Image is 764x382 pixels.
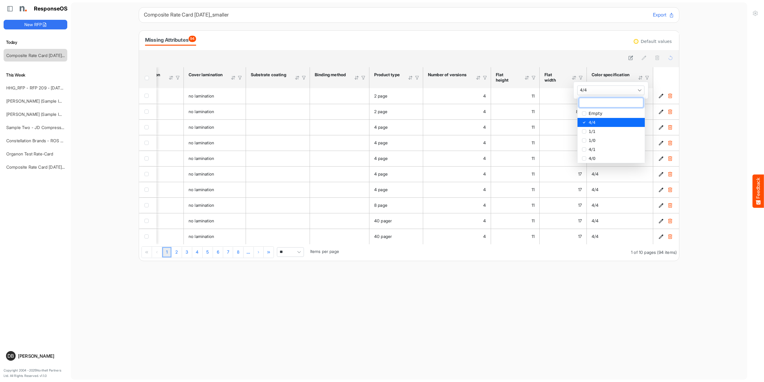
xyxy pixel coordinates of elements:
span: no lamination [189,93,214,98]
td: is template cell Column Header httpsnorthellcomontologiesmapping-rulesmanufacturinghassubstrateco... [246,104,310,119]
img: Northell [17,3,29,15]
td: is template cell Column Header httpsnorthellcomontologiesmapping-rulesassemblyhasbindingmethod [310,166,369,182]
span: 4 page [374,171,388,176]
td: 17 is template cell Column Header httpsnorthellcomontologiesmapping-rulesmeasurementhasflatsizewidth [540,135,587,151]
td: 4 is template cell Column Header httpsnorthellcomontologiesmapping-rulesorderhasnumberofversions [423,213,491,229]
span: no lamination [189,234,214,239]
th: Header checkbox [139,67,156,88]
a: [PERSON_NAME] (Sample Import) [DATE] - Flyer [6,112,100,117]
td: 11 is template cell Column Header httpsnorthellcomontologiesmapping-rulesmeasurementhasflatsizehe... [491,229,540,244]
div: Pager Container [139,244,679,261]
h6: Composite Rate Card [DATE]_smaller [144,12,648,17]
span: 17 [578,171,582,176]
td: is template cell Column Header httpsnorthellcomontologiesmapping-rulesassemblyhasbindingmethod [310,229,369,244]
button: Edit [658,233,664,239]
td: 4/4 is template cell Column Header httpsnorthellcomontologiesmapping-rulesfeaturehascolourspecifi... [587,229,653,244]
td: no lamination is template cell Column Header httpsnorthellcomontologiesmapping-rulesmanufacturing... [184,151,246,166]
td: 40 pager is template cell Column Header httpsnorthellcomontologiesmapping-rulesproducthasproducttype [369,229,423,244]
ul: popup [578,109,645,163]
span: 11 [532,156,535,161]
td: 4 is template cell Column Header httpsnorthellcomontologiesmapping-rulesorderhasnumberofversions [423,229,491,244]
p: Copyright 2004 - 2025 Northell Partners Ltd. All Rights Reserved. v 1.1.0 [4,368,67,378]
button: Delete [667,93,673,99]
td: 17 is template cell Column Header httpsnorthellcomontologiesmapping-rulesmeasurementhasflatsizewidth [540,197,587,213]
span: no lamination [189,218,214,223]
span: no lamination [189,156,214,161]
td: 4 is template cell Column Header httpsnorthellcomontologiesmapping-rulesorderhasnumberofversions [423,197,491,213]
span: no lamination [189,203,214,208]
span: 2 page [374,109,387,114]
button: Delete [667,202,673,208]
button: Delete [667,218,673,224]
span: 40 pager [374,218,392,223]
td: 4 is template cell Column Header httpsnorthellcomontologiesmapping-rulesorderhasnumberofversions [423,119,491,135]
h6: This Week [4,72,67,78]
td: checkbox [139,88,156,104]
td: 93c26b93-6d83-4f0b-8074-c35f31a7b7f4 is template cell Column Header [653,229,679,244]
td: 4 page is template cell Column Header httpsnorthellcomontologiesmapping-rulesproducthasproducttype [369,166,423,182]
div: Default values [641,39,672,44]
div: Color specification [592,72,630,77]
td: 17 is template cell Column Header httpsnorthellcomontologiesmapping-rulesmeasurementhasflatsizewidth [540,151,587,166]
td: a4e205cf-61cd-41bf-af10-fbcbc9127ed5 is template cell Column Header [653,151,679,166]
a: Composite Rate Card [DATE]_smaller [6,164,77,170]
td: 3733bcb2-a46a-47f2-a65d-700da0542464 is template cell Column Header [653,213,679,229]
span: 1/1 [589,129,596,134]
span: 4 page [374,125,388,130]
span: 4 [483,140,486,145]
td: checkbox [139,119,156,135]
td: is template cell Column Header httpsnorthellcomontologiesmapping-rulesassemblyhasbindingmethod [310,119,369,135]
div: Substrate coating [251,72,287,77]
td: 11 is template cell Column Header httpsnorthellcomontologiesmapping-rulesmeasurementhasflatsizehe... [491,182,540,197]
td: 4 is template cell Column Header httpsnorthellcomontologiesmapping-rulesorderhasnumberofversions [423,104,491,119]
button: Edit [658,124,664,130]
button: Edit [658,187,664,193]
button: Edit [658,218,664,224]
td: is template cell Column Header httpsnorthellcomontologiesmapping-rulesmanufacturinghassubstrateco... [246,151,310,166]
span: 4 [483,203,486,208]
span: no lamination [189,140,214,145]
span: 11 [532,218,535,223]
span: 11 [532,109,535,114]
span: 4 [483,125,486,130]
td: 2 page is template cell Column Header httpsnorthellcomontologiesmapping-rulesproducthasproducttype [369,104,423,119]
div: Filter Icon [237,75,243,80]
td: 18fb2723-8825-4629-8ceb-4af272003fed is template cell Column Header [653,104,679,119]
span: no lamination [189,125,214,130]
td: 8 page is template cell Column Header httpsnorthellcomontologiesmapping-rulesproducthasproducttype [369,197,423,213]
a: Constellation Brands - ROS prices [6,138,72,143]
a: Composite Rate Card [DATE]_smaller [6,53,77,58]
td: 11 is template cell Column Header httpsnorthellcomontologiesmapping-rulesmeasurementhasflatsizehe... [491,119,540,135]
input: multiselect [579,98,643,107]
a: Sample Two - JD Compressed 2 [6,125,70,130]
span: 11 [532,171,535,176]
td: checkbox [139,135,156,151]
span: 4 page [374,140,388,145]
span: 8.5 [576,109,582,114]
a: Go to next pager [244,247,254,258]
span: 1 of 10 pages [631,250,656,255]
td: 17 is template cell Column Header httpsnorthellcomontologiesmapping-rulesmeasurementhasflatsizewidth [540,229,587,244]
span: 4/4 [592,218,599,223]
a: Page 1 of 10 Pages [162,247,171,258]
a: HHG_RFP - RFP 209 - [DATE] - ROS TEST [6,85,89,90]
span: no lamination [189,171,214,176]
span: 40 pager [374,234,392,239]
div: Go to first page [142,247,152,257]
td: 40 pager is template cell Column Header httpsnorthellcomontologiesmapping-rulesproducthasproducttype [369,213,423,229]
td: is template cell Column Header httpsnorthellcomontologiesmapping-rulesmanufacturinghassubstrateco... [246,182,310,197]
button: Delete [667,155,673,161]
td: 4 is template cell Column Header httpsnorthellcomontologiesmapping-rulesorderhasnumberofversions [423,166,491,182]
td: d72e8bce-9836-4f93-b619-a506fa418bb9 is template cell Column Header [653,88,679,104]
div: Flat width [544,72,564,83]
td: is template cell Column Header httpsnorthellcomontologiesmapping-rulesmanufacturinghassubstrateco... [246,213,310,229]
span: Empty [589,111,602,116]
td: 4 page is template cell Column Header httpsnorthellcomontologiesmapping-rulesproducthasproducttype [369,151,423,166]
td: is template cell Column Header httpsnorthellcomontologiesmapping-rulesassemblyhasbindingmethod [310,135,369,151]
td: checkbox [139,213,156,229]
td: 17 is template cell Column Header httpsnorthellcomontologiesmapping-rulesmeasurementhasflatsizewidth [540,119,587,135]
span: 4 [483,156,486,161]
span: 1/0 [589,138,596,143]
td: 4 is template cell Column Header httpsnorthellcomontologiesmapping-rulesorderhasnumberofversions [423,182,491,197]
span: 11 [532,140,535,145]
